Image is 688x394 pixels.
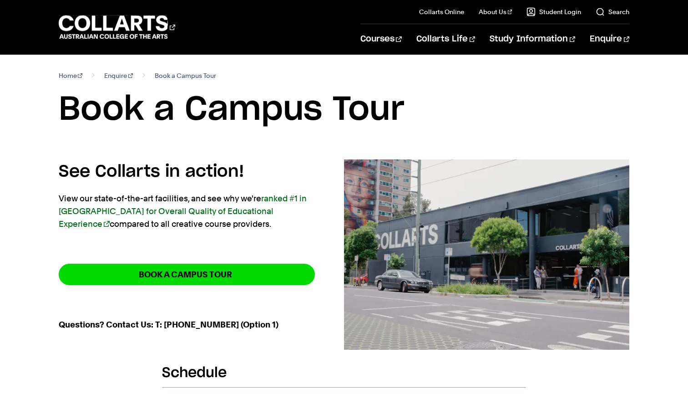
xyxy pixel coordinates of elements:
a: Study Information [490,24,575,54]
h2: Schedule [162,364,526,388]
strong: Questions? Contact Us: T: [PHONE_NUMBER] (Option 1) [59,320,278,329]
a: Collarts Life [416,24,475,54]
a: Enquire [590,24,629,54]
a: BOOK A CAMPUS TOUR [59,264,315,285]
strong: BOOK A CAMPUS TOUR [139,269,232,280]
a: Enquire [104,69,133,82]
h1: Book a Campus Tour [59,89,630,130]
h4: See Collarts in action! [59,159,315,184]
a: Collarts Online [419,7,464,16]
p: View our state-of-the-art facilities, and see why we're compared to all creative course providers. [59,192,315,230]
a: Search [596,7,629,16]
span: Book a Campus Tour [155,69,216,82]
a: Student Login [526,7,581,16]
a: About Us [479,7,512,16]
a: Home [59,69,83,82]
div: Go to homepage [59,14,175,40]
a: Courses [360,24,402,54]
a: ranked #1 in [GEOGRAPHIC_DATA] for Overall Quality of Educational Experience [59,194,307,229]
